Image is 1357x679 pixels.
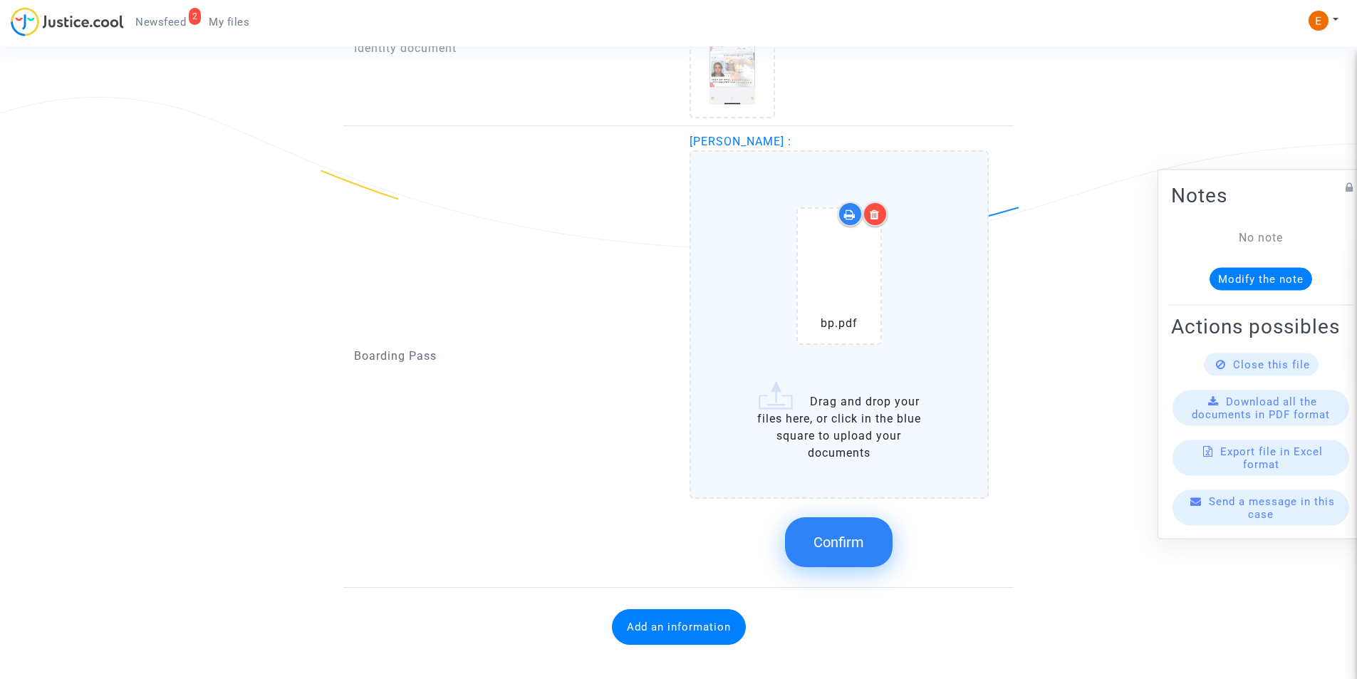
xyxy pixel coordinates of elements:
a: My files [197,11,261,33]
span: Confirm [813,534,864,551]
button: Modify the note [1210,267,1312,290]
span: Close this file [1233,358,1310,370]
span: My files [209,16,249,28]
div: No note [1192,229,1329,246]
div: 2 [189,8,202,25]
button: Add an information [612,609,746,645]
span: Newsfeed [135,16,186,28]
a: 2Newsfeed [124,11,197,33]
p: Boarding Pass [354,347,668,365]
img: jc-logo.svg [11,7,124,36]
span: Send a message in this case [1209,494,1335,520]
span: Export file in Excel format [1220,445,1323,470]
button: Confirm [785,517,893,567]
img: ACg8ocIeiFvHKe4dA5oeRFd_CiCnuxWUEc1A2wYhRJE3TTWt=s96-c [1309,11,1329,31]
p: Identity document [354,39,668,57]
h2: Actions possibles [1171,313,1351,338]
span: Download all the documents in PDF format [1192,395,1330,420]
span: [PERSON_NAME] : [690,135,791,148]
h2: Notes [1171,182,1351,207]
